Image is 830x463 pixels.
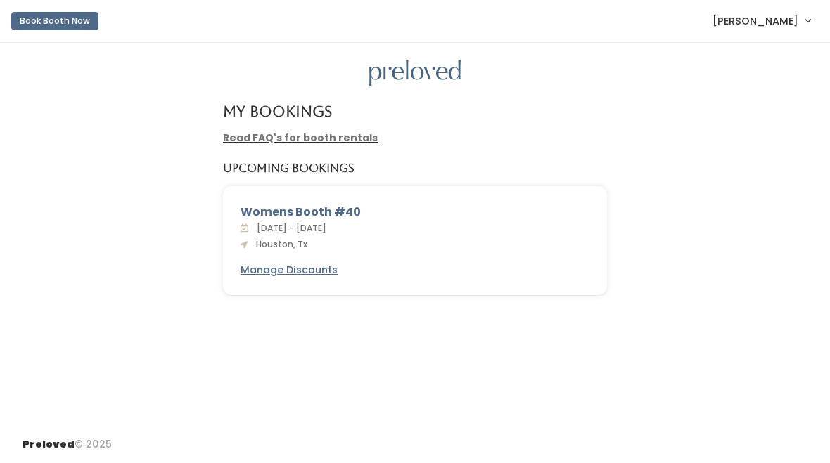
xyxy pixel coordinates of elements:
h5: Upcoming Bookings [223,162,355,175]
div: Womens Booth #40 [241,204,589,221]
a: Read FAQ's for booth rentals [223,131,378,145]
div: © 2025 [23,426,112,452]
span: [DATE] - [DATE] [251,222,326,234]
span: [PERSON_NAME] [713,13,798,29]
a: Manage Discounts [241,263,338,278]
a: [PERSON_NAME] [698,6,824,36]
u: Manage Discounts [241,263,338,277]
button: Book Booth Now [11,12,98,30]
a: Book Booth Now [11,6,98,37]
img: preloved logo [369,60,461,87]
h4: My Bookings [223,103,332,119]
span: Preloved [23,437,75,451]
span: Houston, Tx [250,238,307,250]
